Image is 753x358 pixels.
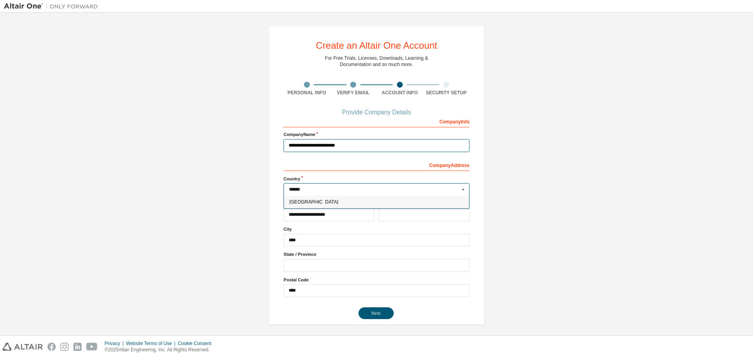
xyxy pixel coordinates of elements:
[284,226,469,232] label: City
[284,277,469,283] label: Postal Code
[284,110,469,115] div: Provide Company Details
[47,343,56,351] img: facebook.svg
[105,340,126,347] div: Privacy
[284,115,469,127] div: Company Info
[330,90,377,96] div: Verify Email
[4,2,102,10] img: Altair One
[86,343,98,351] img: youtube.svg
[105,347,216,353] p: © 2025 Altair Engineering, Inc. All Rights Reserved.
[284,176,469,182] label: Country
[289,200,464,204] span: [GEOGRAPHIC_DATA]
[2,343,43,351] img: altair_logo.svg
[284,251,469,257] label: State / Province
[73,343,82,351] img: linkedin.svg
[376,90,423,96] div: Account Info
[126,340,178,347] div: Website Terms of Use
[178,340,216,347] div: Cookie Consent
[325,55,428,68] div: For Free Trials, Licenses, Downloads, Learning & Documentation and so much more.
[423,90,470,96] div: Security Setup
[284,90,330,96] div: Personal Info
[284,131,469,138] label: Company Name
[316,41,437,50] div: Create an Altair One Account
[284,158,469,171] div: Company Address
[60,343,69,351] img: instagram.svg
[358,307,394,319] button: Next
